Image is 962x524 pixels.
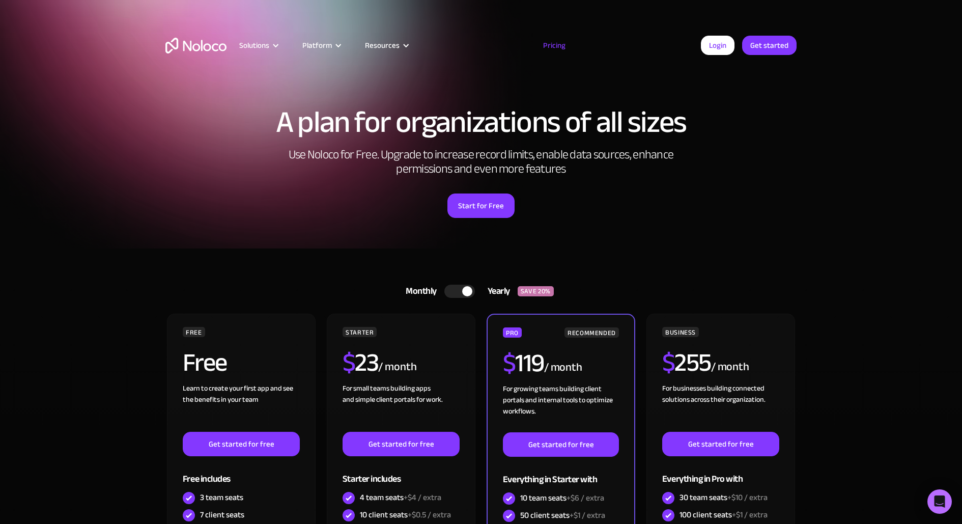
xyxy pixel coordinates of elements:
[343,327,377,337] div: STARTER
[290,39,352,52] div: Platform
[165,38,227,53] a: home
[408,507,451,522] span: +$0.5 / extra
[447,194,515,218] a: Start for Free
[680,509,768,520] div: 100 client seats
[343,456,460,489] div: Starter includes
[503,457,619,490] div: Everything in Starter with
[200,492,243,503] div: 3 team seats
[727,490,768,505] span: +$10 / extra
[360,492,441,503] div: 4 team seats
[404,490,441,505] span: +$4 / extra
[503,432,619,457] a: Get started for free
[711,359,749,375] div: / month
[530,39,578,52] a: Pricing
[302,39,332,52] div: Platform
[239,39,269,52] div: Solutions
[520,510,605,521] div: 50 client seats
[742,36,797,55] a: Get started
[662,350,711,375] h2: 255
[503,383,619,432] div: For growing teams building client portals and internal tools to optimize workflows.
[183,350,227,375] h2: Free
[378,359,416,375] div: / month
[352,39,420,52] div: Resources
[343,339,355,387] span: $
[183,327,205,337] div: FREE
[518,286,554,296] div: SAVE 20%
[680,492,768,503] div: 30 team seats
[567,490,604,506] span: +$6 / extra
[732,507,768,522] span: +$1 / extra
[227,39,290,52] div: Solutions
[503,350,544,376] h2: 119
[662,383,779,432] div: For businesses building connected solutions across their organization. ‍
[183,383,300,432] div: Learn to create your first app and see the benefits in your team ‍
[343,350,379,375] h2: 23
[343,383,460,432] div: For small teams building apps and simple client portals for work. ‍
[277,148,685,176] h2: Use Noloco for Free. Upgrade to increase record limits, enable data sources, enhance permissions ...
[662,327,699,337] div: BUSINESS
[662,432,779,456] a: Get started for free
[200,509,244,520] div: 7 client seats
[503,327,522,338] div: PRO
[662,456,779,489] div: Everything in Pro with
[393,284,444,299] div: Monthly
[165,107,797,137] h1: A plan for organizations of all sizes
[701,36,734,55] a: Login
[365,39,400,52] div: Resources
[343,432,460,456] a: Get started for free
[183,432,300,456] a: Get started for free
[544,360,582,376] div: / month
[927,489,952,514] div: Open Intercom Messenger
[570,508,605,523] span: +$1 / extra
[475,284,518,299] div: Yearly
[520,492,604,504] div: 10 team seats
[360,509,451,520] div: 10 client seats
[564,327,619,338] div: RECOMMENDED
[662,339,675,387] span: $
[503,339,516,387] span: $
[183,456,300,489] div: Free includes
